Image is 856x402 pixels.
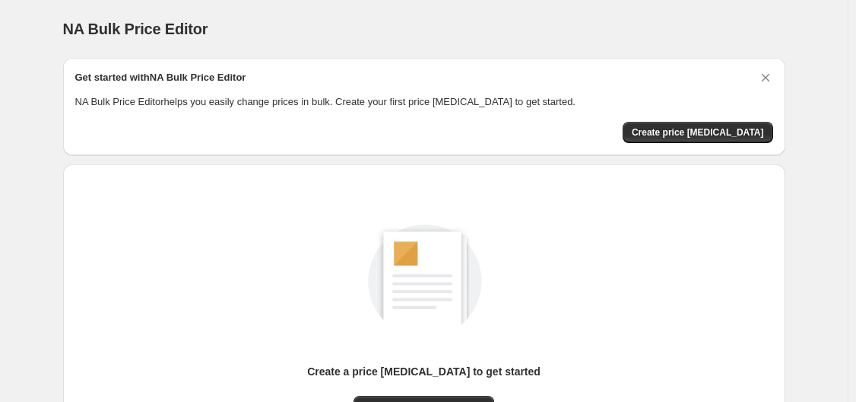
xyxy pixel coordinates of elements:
button: Create price change job [623,122,773,143]
span: Create price [MEDICAL_DATA] [632,126,764,139]
p: NA Bulk Price Editor helps you easily change prices in bulk. Create your first price [MEDICAL_DAT... [75,94,773,110]
span: NA Bulk Price Editor [63,21,208,37]
p: Create a price [MEDICAL_DATA] to get started [307,364,541,379]
button: Dismiss card [758,70,773,85]
h2: Get started with NA Bulk Price Editor [75,70,246,85]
